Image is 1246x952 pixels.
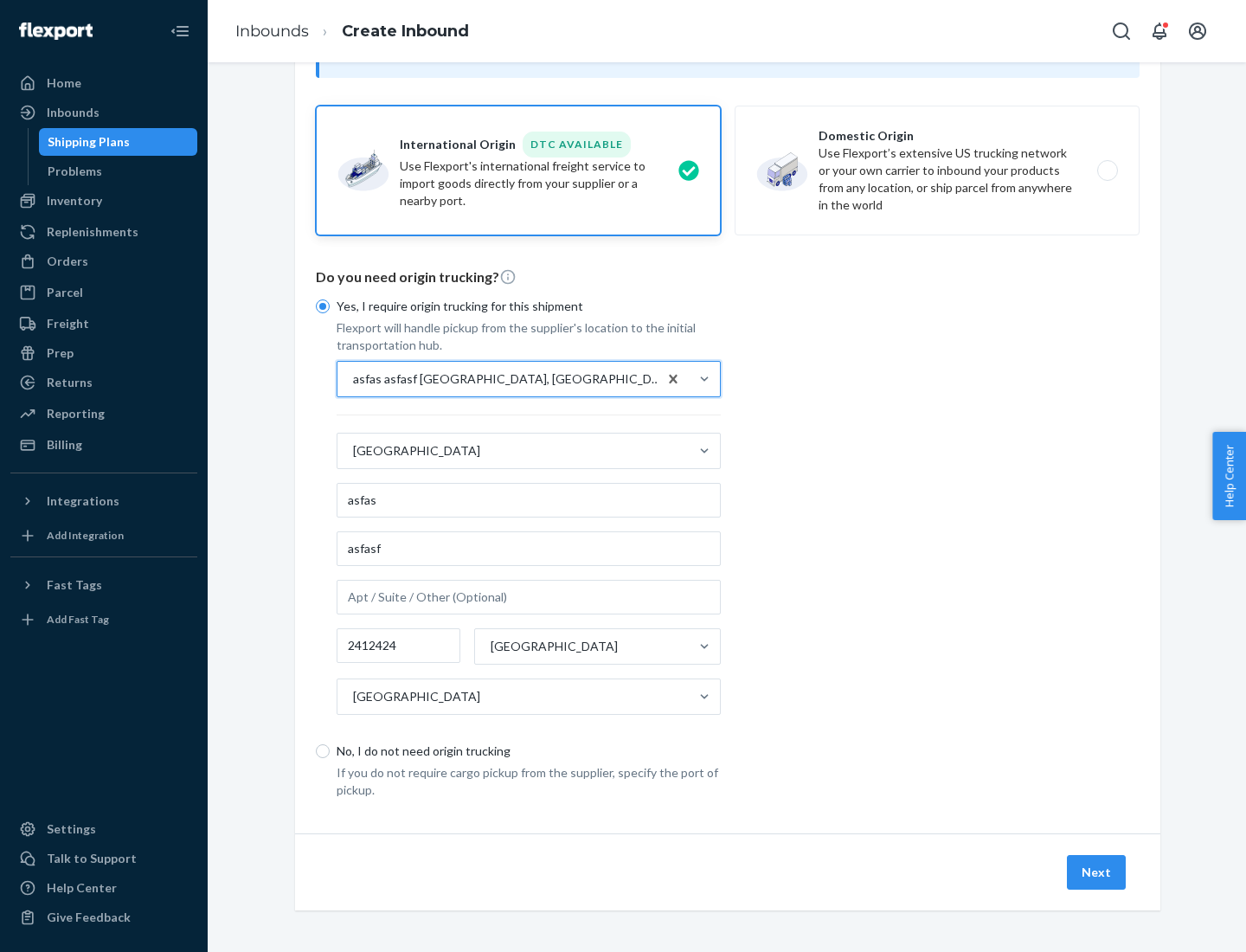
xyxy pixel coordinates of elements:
a: Freight [10,310,197,338]
input: Yes, I require origin trucking for this shipment [316,299,330,313]
a: Inventory [10,187,197,215]
div: Fast Tags [47,576,102,594]
div: Freight [47,315,89,332]
div: [GEOGRAPHIC_DATA] [353,688,480,705]
p: Do you need origin trucking? [316,267,1140,287]
div: Settings [47,820,96,838]
a: Problems [39,158,198,185]
input: Address [337,531,721,566]
a: Inbounds [10,99,197,126]
a: Create Inbound [342,22,469,41]
button: Open Search Box [1104,14,1139,48]
button: Fast Tags [10,571,197,599]
div: Integrations [47,492,119,510]
div: Talk to Support [47,850,137,867]
input: [GEOGRAPHIC_DATA] [351,442,353,460]
span: Inbounding with your own carrier? [368,48,749,62]
button: Next [1067,855,1126,890]
input: Facility Name [337,483,721,518]
button: Open notifications [1142,14,1177,48]
div: Home [47,74,81,92]
ol: breadcrumbs [222,6,483,57]
a: Talk to Support [10,845,197,872]
div: Billing [47,436,82,453]
input: [GEOGRAPHIC_DATA] [489,638,491,655]
div: Add Fast Tag [47,612,109,627]
div: Shipping Plans [48,133,130,151]
a: Billing [10,431,197,459]
input: Apt / Suite / Other (Optional) [337,580,721,614]
p: Yes, I require origin trucking for this shipment [337,298,721,315]
button: Open account menu [1180,14,1215,48]
img: Flexport logo [19,23,93,40]
div: Replenishments [47,223,138,241]
button: Help Center [1212,432,1246,520]
p: If you do not require cargo pickup from the supplier, specify the port of pickup. [337,764,721,799]
a: Settings [10,815,197,843]
a: Parcel [10,279,197,306]
a: Reporting [10,400,197,428]
a: Inbounds [235,22,309,41]
div: Orders [47,253,88,270]
div: Add Integration [47,528,124,543]
div: Help Center [47,879,117,897]
div: Reporting [47,405,105,422]
a: Returns [10,369,197,396]
a: Add Integration [10,522,197,550]
a: Help Center [10,874,197,902]
input: No, I do not need origin trucking [316,744,330,758]
a: Replenishments [10,218,197,246]
div: Parcel [47,284,83,301]
input: Postal Code [337,628,460,663]
div: asfas asfasf [GEOGRAPHIC_DATA], [GEOGRAPHIC_DATA] 2412424 [353,370,666,388]
a: Add Fast Tag [10,606,197,634]
a: Orders [10,248,197,275]
a: Shipping Plans [39,128,198,156]
a: Prep [10,339,197,367]
button: Give Feedback [10,904,197,931]
div: Inventory [47,192,102,209]
div: Problems [48,163,102,180]
p: No, I do not need origin trucking [337,743,721,760]
div: [GEOGRAPHIC_DATA] [491,638,618,655]
p: Flexport will handle pickup from the supplier's location to the initial transportation hub. [337,319,721,354]
div: Give Feedback [47,909,131,926]
a: Home [10,69,197,97]
div: Prep [47,344,74,362]
div: Returns [47,374,93,391]
button: Integrations [10,487,197,515]
input: [GEOGRAPHIC_DATA] [351,688,353,705]
div: Inbounds [47,104,100,121]
button: Close Navigation [163,14,197,48]
div: [GEOGRAPHIC_DATA] [353,442,480,460]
